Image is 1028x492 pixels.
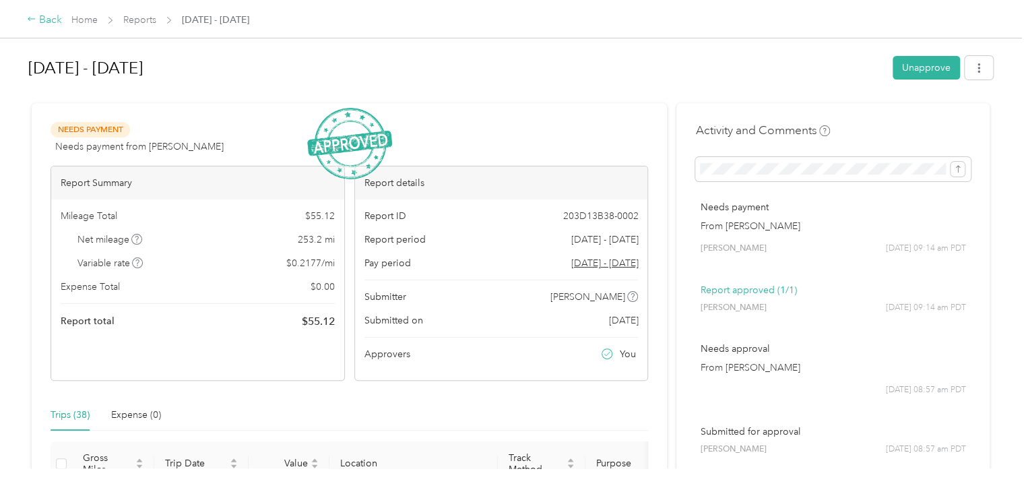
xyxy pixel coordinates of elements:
p: From [PERSON_NAME] [700,361,966,375]
h1: Sep 1 - 30, 2025 [28,52,883,84]
span: [PERSON_NAME] [700,302,766,314]
span: caret-down [135,462,143,470]
th: Track Method [498,441,585,487]
span: You [620,347,636,361]
th: Location [329,441,498,487]
span: [PERSON_NAME] [700,443,766,456]
span: Expense Total [61,280,120,294]
span: 203D13B38-0002 [563,209,638,223]
span: caret-up [135,456,143,464]
th: Purpose [585,441,686,487]
a: Reports [123,14,156,26]
span: caret-down [567,462,575,470]
span: Report total [61,314,115,328]
span: [PERSON_NAME] [550,290,625,304]
span: Mileage Total [61,209,117,223]
span: 253.2 mi [298,233,335,247]
span: [DATE] - [DATE] [182,13,249,27]
span: Trip Date [165,458,227,469]
a: Home [71,14,98,26]
div: Report Summary [51,166,344,199]
span: Report ID [364,209,406,223]
th: Value [249,441,329,487]
th: Trip Date [154,441,249,487]
span: Needs payment from [PERSON_NAME] [55,140,224,154]
span: Net mileage [77,233,143,247]
span: [PERSON_NAME] [700,243,766,255]
div: Report details [355,166,648,199]
span: Submitter [364,290,406,304]
p: Needs payment [700,200,966,214]
span: [DATE] - [DATE] [571,233,638,247]
span: Value [259,458,308,469]
img: ApprovedStamp [307,108,392,180]
p: Report approved (1/1) [700,283,966,297]
div: Trips (38) [51,408,90,423]
span: $ 0.00 [311,280,335,294]
span: caret-up [230,456,238,464]
span: caret-down [311,462,319,470]
span: Purpose [596,458,665,469]
h4: Activity and Comments [695,122,830,139]
span: [DATE] 09:14 am PDT [886,302,966,314]
span: Track Method [509,452,564,475]
p: Submitted for approval [700,425,966,439]
span: Gross Miles [83,452,133,475]
span: caret-up [567,456,575,464]
span: $ 55.12 [302,313,335,330]
span: Go to pay period [571,256,638,270]
button: Unapprove [893,56,960,80]
span: Variable rate [77,256,143,270]
div: Expense (0) [111,408,161,423]
th: Gross Miles [72,441,154,487]
span: Needs Payment [51,122,130,137]
span: caret-down [230,462,238,470]
iframe: Everlance-gr Chat Button Frame [953,417,1028,492]
span: [DATE] 08:57 am PDT [886,384,966,396]
span: [DATE] 08:57 am PDT [886,443,966,456]
span: [DATE] 09:14 am PDT [886,243,966,255]
span: caret-up [311,456,319,464]
div: Back [27,12,62,28]
span: Approvers [364,347,410,361]
span: [DATE] [608,313,638,328]
span: Report period [364,233,426,247]
p: Needs approval [700,342,966,356]
span: $ 0.2177 / mi [286,256,335,270]
span: Pay period [364,256,411,270]
span: Submitted on [364,313,423,328]
p: From [PERSON_NAME] [700,219,966,233]
span: $ 55.12 [305,209,335,223]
